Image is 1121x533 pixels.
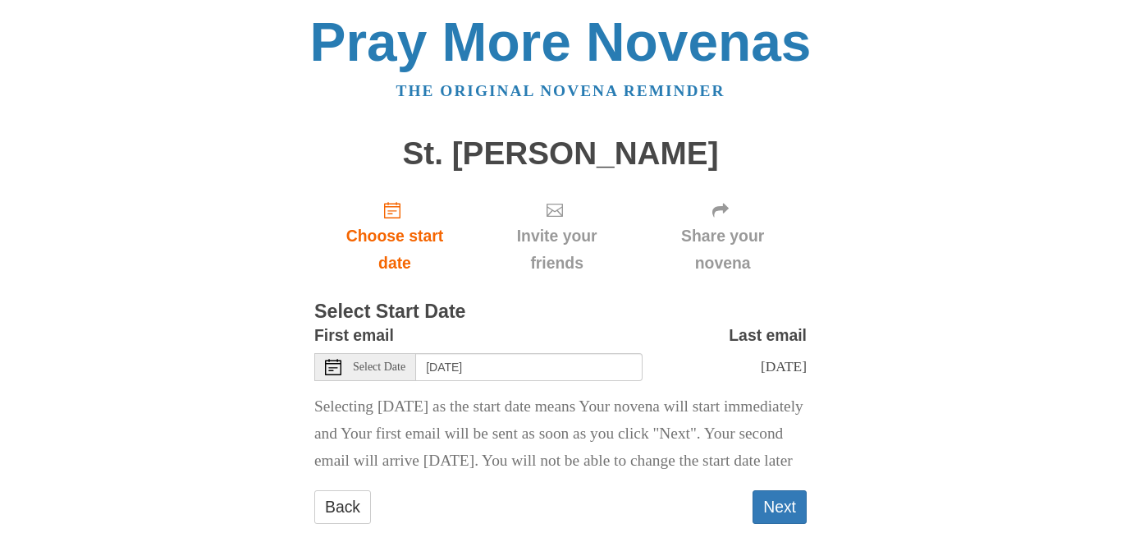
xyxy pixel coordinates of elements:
[314,490,371,524] a: Back
[492,223,622,277] span: Invite your friends
[655,223,790,277] span: Share your novena
[475,187,638,285] div: Click "Next" to confirm your start date first.
[729,322,807,349] label: Last email
[416,353,643,381] input: Use the arrow keys to pick a date
[314,301,807,323] h3: Select Start Date
[331,223,459,277] span: Choose start date
[314,393,807,475] p: Selecting [DATE] as the start date means Your novena will start immediately and Your first email ...
[314,322,394,349] label: First email
[638,187,807,285] div: Click "Next" to confirm your start date first.
[761,358,807,374] span: [DATE]
[314,136,807,172] h1: St. [PERSON_NAME]
[310,11,812,72] a: Pray More Novenas
[396,82,725,99] a: The original novena reminder
[314,187,475,285] a: Choose start date
[353,361,405,373] span: Select Date
[753,490,807,524] button: Next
